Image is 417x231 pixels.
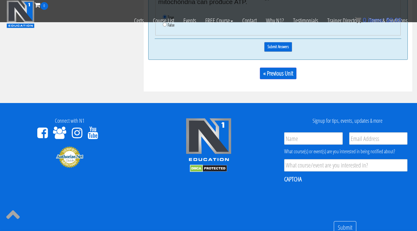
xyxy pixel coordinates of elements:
input: What course/event are you interested in? [284,159,407,171]
bdi: 0.00 [386,17,402,23]
input: Submit Answers [264,42,292,52]
a: Certs [129,10,148,31]
a: Trainer Directory [323,10,365,31]
a: Terms & Conditions [365,10,412,31]
img: n1-education [6,0,35,28]
img: n1-edu-logo [186,118,232,163]
div: What course(s) or event(s) are you interested in being notified about? [284,148,407,155]
img: DMCA.com Protection Status [190,165,227,172]
a: Contact [238,10,261,31]
span: items: [368,17,384,23]
img: Authorize.Net Merchant - Click to Verify [56,146,84,168]
span: 0 [40,2,48,10]
a: « Previous Unit [260,68,296,79]
input: Name [284,132,343,145]
a: FREE Course [201,10,238,31]
label: CAPTCHA [284,175,302,183]
a: Course List [148,10,179,31]
img: icon11.png [355,17,361,23]
a: 0 items: $0.00 [355,17,402,23]
a: Testimonials [288,10,323,31]
a: Events [179,10,201,31]
h4: Connect with N1 [5,118,134,124]
iframe: reCAPTCHA [284,187,378,211]
span: 0 [363,17,366,23]
span: $ [386,17,390,23]
a: 0 [35,1,48,9]
input: Email Address [349,132,408,145]
h4: Signup for tips, events, updates & more [283,118,412,124]
a: Why N1? [261,10,288,31]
